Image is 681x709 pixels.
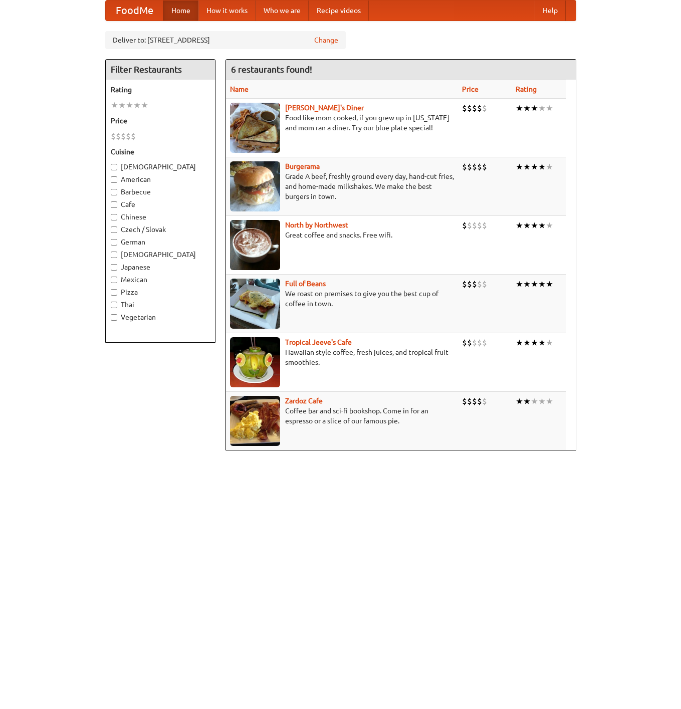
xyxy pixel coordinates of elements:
[531,103,538,114] li: ★
[523,103,531,114] li: ★
[111,162,210,172] label: [DEMOGRAPHIC_DATA]
[523,161,531,172] li: ★
[256,1,309,21] a: Who we are
[516,396,523,407] li: ★
[538,396,546,407] li: ★
[230,337,280,387] img: jeeves.jpg
[477,337,482,348] li: $
[111,300,210,310] label: Thai
[546,103,553,114] li: ★
[531,279,538,290] li: ★
[111,237,210,247] label: German
[111,85,210,95] h5: Rating
[538,220,546,231] li: ★
[477,161,482,172] li: $
[546,161,553,172] li: ★
[111,252,117,258] input: [DEMOGRAPHIC_DATA]
[467,279,472,290] li: $
[462,220,467,231] li: $
[531,337,538,348] li: ★
[531,220,538,231] li: ★
[111,199,210,209] label: Cafe
[314,35,338,45] a: Change
[111,239,117,246] input: German
[462,279,467,290] li: $
[111,189,117,195] input: Barbecue
[538,337,546,348] li: ★
[111,201,117,208] input: Cafe
[111,312,210,322] label: Vegetarian
[462,103,467,114] li: $
[531,396,538,407] li: ★
[111,147,210,157] h5: Cuisine
[131,131,136,142] li: $
[538,103,546,114] li: ★
[482,103,487,114] li: $
[472,161,477,172] li: $
[516,279,523,290] li: ★
[482,396,487,407] li: $
[118,100,126,111] li: ★
[111,224,210,234] label: Czech / Slovak
[472,337,477,348] li: $
[111,262,210,272] label: Japanese
[111,287,210,297] label: Pizza
[477,396,482,407] li: $
[309,1,369,21] a: Recipe videos
[472,220,477,231] li: $
[467,161,472,172] li: $
[230,396,280,446] img: zardoz.jpg
[516,337,523,348] li: ★
[111,174,210,184] label: American
[516,85,537,93] a: Rating
[546,337,553,348] li: ★
[462,161,467,172] li: $
[111,164,117,170] input: [DEMOGRAPHIC_DATA]
[121,131,126,142] li: $
[285,397,323,405] a: Zardoz Cafe
[111,302,117,308] input: Thai
[462,396,467,407] li: $
[285,338,352,346] a: Tropical Jeeve's Cafe
[105,31,346,49] div: Deliver to: [STREET_ADDRESS]
[126,100,133,111] li: ★
[523,279,531,290] li: ★
[230,279,280,329] img: beans.jpg
[462,337,467,348] li: $
[546,220,553,231] li: ★
[230,406,454,426] p: Coffee bar and sci-fi bookshop. Come in for an espresso or a slice of our famous pie.
[482,220,487,231] li: $
[111,275,210,285] label: Mexican
[116,131,121,142] li: $
[111,250,210,260] label: [DEMOGRAPHIC_DATA]
[472,103,477,114] li: $
[535,1,566,21] a: Help
[111,187,210,197] label: Barbecue
[516,161,523,172] li: ★
[111,100,118,111] li: ★
[477,103,482,114] li: $
[230,230,454,240] p: Great coffee and snacks. Free wifi.
[285,221,348,229] a: North by Northwest
[523,396,531,407] li: ★
[285,280,326,288] a: Full of Beans
[523,220,531,231] li: ★
[230,289,454,309] p: We roast on premises to give you the best cup of coffee in town.
[111,176,117,183] input: American
[538,161,546,172] li: ★
[111,131,116,142] li: $
[111,289,117,296] input: Pizza
[111,226,117,233] input: Czech / Slovak
[111,116,210,126] h5: Price
[467,396,472,407] li: $
[285,162,320,170] b: Burgerama
[285,104,364,112] b: [PERSON_NAME]'s Diner
[141,100,148,111] li: ★
[482,161,487,172] li: $
[230,161,280,211] img: burgerama.jpg
[472,279,477,290] li: $
[546,396,553,407] li: ★
[546,279,553,290] li: ★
